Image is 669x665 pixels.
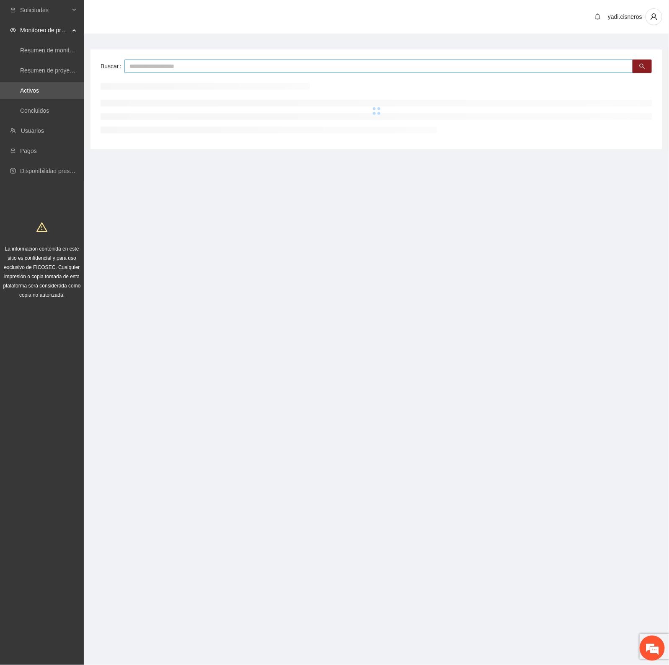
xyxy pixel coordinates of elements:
[20,67,110,74] a: Resumen de proyectos aprobados
[20,87,39,94] a: Activos
[101,60,124,73] label: Buscar
[646,8,662,25] button: user
[608,13,642,20] span: yadi.cisneros
[10,7,16,13] span: inbox
[21,127,44,134] a: Usuarios
[592,13,604,20] span: bell
[137,4,158,24] div: Minimizar ventana de chat en vivo
[20,147,37,154] a: Pagos
[633,60,652,73] button: search
[3,246,81,298] span: La información contenida en este sitio es confidencial y para uso exclusivo de FICOSEC. Cualquier...
[44,43,141,54] div: Chatee con nosotros ahora
[10,27,16,33] span: eye
[20,107,49,114] a: Concluidos
[639,63,645,70] span: search
[646,13,662,21] span: user
[20,22,70,39] span: Monitoreo de proyectos
[20,168,92,174] a: Disponibilidad presupuestal
[49,112,116,197] span: Estamos en línea.
[4,229,160,258] textarea: Escriba su mensaje y pulse “Intro”
[36,222,47,233] span: warning
[591,10,604,23] button: bell
[20,47,81,54] a: Resumen de monitoreo
[20,2,70,18] span: Solicitudes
